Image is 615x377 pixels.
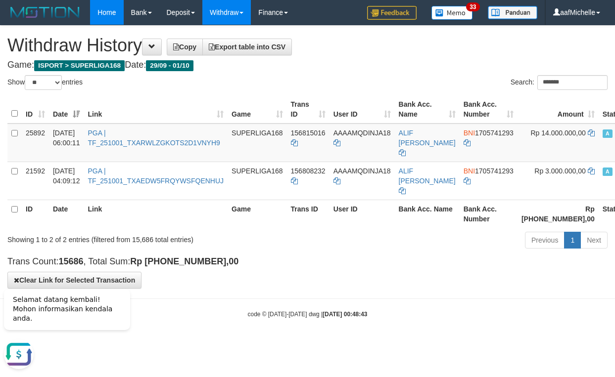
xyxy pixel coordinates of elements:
th: User ID: activate to sort column ascending [330,95,395,124]
td: SUPERLIGA168 [228,124,287,162]
th: ID: activate to sort column ascending [22,95,49,124]
img: panduan.png [488,6,537,19]
span: Approved - Marked by aafphoenmanit [603,168,613,176]
th: ID [22,200,49,228]
label: Show entries [7,75,83,90]
button: Open LiveChat chat widget [4,59,34,89]
th: Date [49,200,84,228]
td: 21592 [22,162,49,200]
th: Bank Acc. Name [395,200,460,228]
a: PGA | TF_251001_TXAEDW5FRQYWSFQENHUJ [88,167,224,185]
th: Link: activate to sort column ascending [84,95,228,124]
td: 156815016 [287,124,330,162]
div: Showing 1 to 2 of 2 entries (filtered from 15,686 total entries) [7,231,249,245]
span: Selamat datang kembali! Mohon informasikan kendala anda. [13,15,112,42]
small: code © [DATE]-[DATE] dwg | [248,311,368,318]
td: 156808232 [287,162,330,200]
th: Game [228,200,287,228]
h4: Trans Count: , Total Sum: [7,257,608,267]
th: Bank Acc. Name: activate to sort column ascending [395,95,460,124]
img: MOTION_logo.png [7,5,83,20]
th: Game: activate to sort column ascending [228,95,287,124]
button: Clear Link for Selected Transaction [7,272,142,289]
span: Copy [173,43,196,51]
span: Export table into CSV [209,43,285,51]
td: 1705741293 [460,124,518,162]
select: Showentries [25,75,62,90]
td: [DATE] 06:00:11 [49,124,84,162]
th: Trans ID: activate to sort column ascending [287,95,330,124]
input: Search: [537,75,608,90]
th: Date: activate to sort column ascending [49,95,84,124]
img: Feedback.jpg [367,6,417,20]
h4: Game: Date: [7,60,608,70]
td: 25892 [22,124,49,162]
td: 1705741293 [460,162,518,200]
span: 33 [466,2,479,11]
a: ALIF [PERSON_NAME] [399,167,456,185]
img: Button%20Memo.svg [431,6,473,20]
a: Copy [167,39,203,55]
a: Next [580,232,608,249]
span: 29/09 - 01/10 [146,60,193,71]
strong: [DATE] 00:48:43 [323,311,367,318]
td: AAAAMQDINJA18 [330,162,395,200]
a: Export table into CSV [202,39,292,55]
th: Bank Acc. Number: activate to sort column ascending [460,95,518,124]
span: Rp 3.000.000,00 [534,167,586,175]
h1: Withdraw History [7,36,608,55]
strong: Rp [PHONE_NUMBER],00 [521,205,595,223]
strong: Rp [PHONE_NUMBER],00 [130,256,238,266]
th: Amount: activate to sort column ascending [518,95,599,124]
span: BNI [464,167,475,175]
td: AAAAMQDINJA18 [330,124,395,162]
span: BNI [464,129,475,137]
th: Bank Acc. Number [460,200,518,228]
span: Rp 14.000.000,00 [530,129,585,137]
a: ALIF [PERSON_NAME] [399,129,456,147]
a: Previous [525,232,565,249]
label: Search: [511,75,608,90]
span: ISPORT > SUPERLIGA168 [34,60,125,71]
th: User ID [330,200,395,228]
td: SUPERLIGA168 [228,162,287,200]
span: Approved - Marked by aafphoenmanit [603,129,613,138]
a: PGA | TF_251001_TXARWLZGKOTS2D1VNYH9 [88,129,220,147]
th: Link [84,200,228,228]
strong: 15686 [58,256,83,266]
a: 1 [564,232,581,249]
th: Trans ID [287,200,330,228]
td: [DATE] 04:09:12 [49,162,84,200]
